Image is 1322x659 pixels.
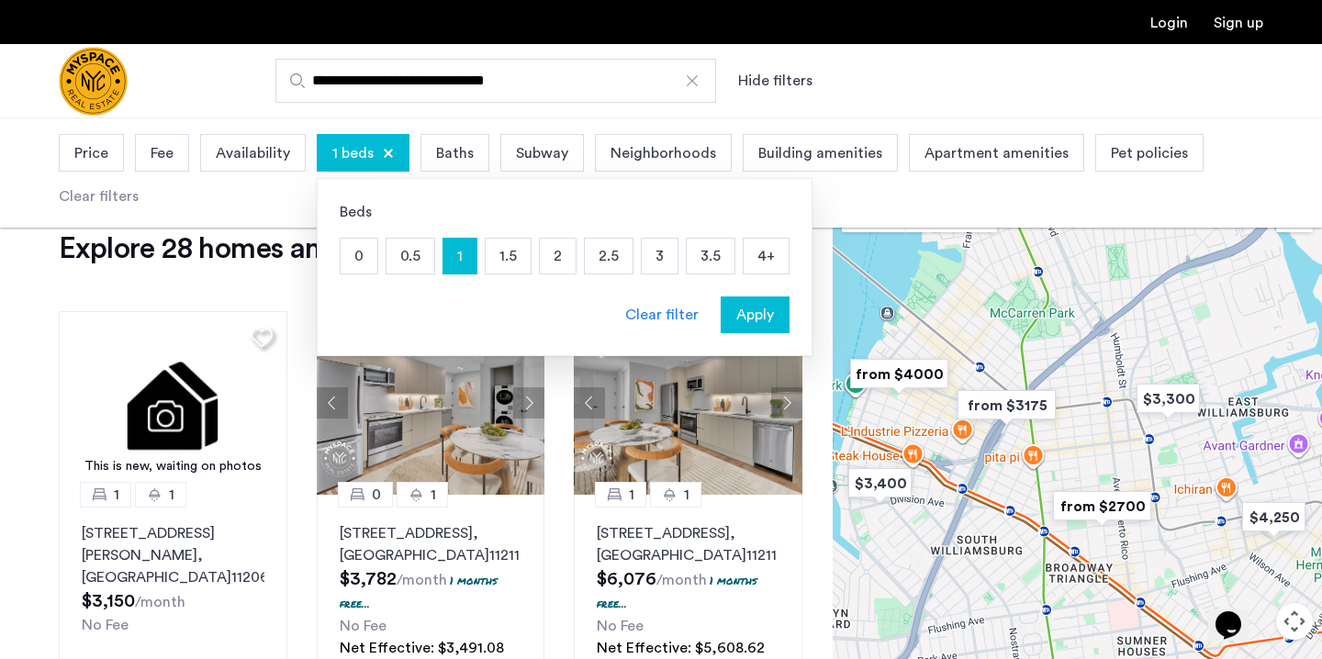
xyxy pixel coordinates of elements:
a: Cazamio Logo [59,47,128,116]
span: Pet policies [1111,142,1188,164]
a: Login [1150,16,1188,30]
p: 2.5 [585,239,633,274]
a: Registration [1214,16,1263,30]
span: Availability [216,142,290,164]
p: 1 [443,239,476,274]
p: 3 [642,239,678,274]
button: Show or hide filters [738,70,812,92]
div: Clear filters [59,185,139,207]
p: 4+ [744,239,789,274]
p: 3.5 [687,239,734,274]
iframe: chat widget [1208,586,1267,641]
p: 2 [540,239,576,274]
div: Beds [340,201,790,223]
span: Subway [516,142,568,164]
span: Apply [736,304,774,326]
span: Fee [151,142,174,164]
span: Neighborhoods [611,142,716,164]
span: Building amenities [758,142,882,164]
img: logo [59,47,128,116]
p: 1.5 [486,239,531,274]
span: Price [74,142,108,164]
span: Apartment amenities [924,142,1069,164]
p: 0.5 [387,239,434,274]
span: 1 beds [332,142,374,164]
input: Apartment Search [275,59,716,103]
button: button [721,296,790,333]
span: Baths [436,142,474,164]
p: 0 [341,239,377,274]
div: Clear filter [625,304,699,326]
